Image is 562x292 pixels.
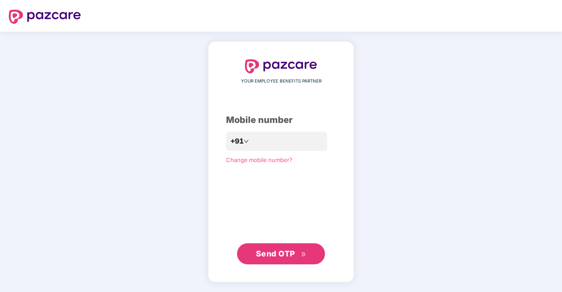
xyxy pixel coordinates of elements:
[244,139,249,144] span: down
[9,10,81,24] img: logo
[301,252,307,257] span: double-right
[230,136,244,147] span: +91
[245,59,317,73] img: logo
[226,113,336,127] div: Mobile number
[256,249,295,258] span: Send OTP
[241,78,321,85] span: YOUR EMPLOYEE BENEFITS PARTNER
[237,243,325,264] button: Send OTPdouble-right
[226,156,292,163] a: Change mobile number?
